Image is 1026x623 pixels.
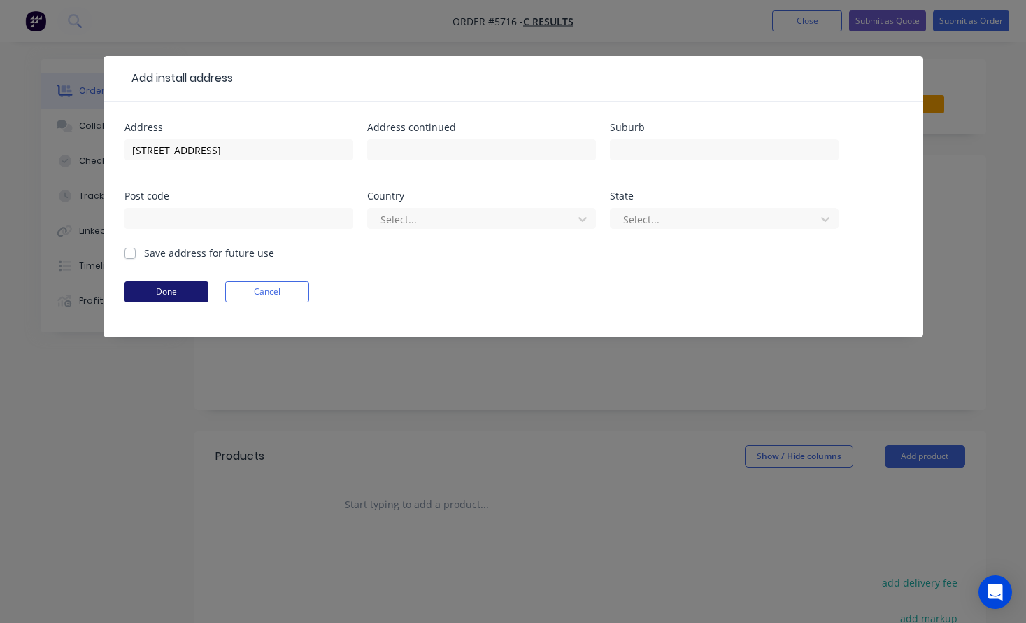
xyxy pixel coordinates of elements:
div: State [610,191,839,201]
div: Suburb [610,122,839,132]
div: Post code [124,191,353,201]
div: Address [124,122,353,132]
div: Country [367,191,596,201]
label: Save address for future use [144,246,274,260]
div: Address continued [367,122,596,132]
div: Add install address [124,70,233,87]
button: Done [124,281,208,302]
div: Open Intercom Messenger [978,575,1012,609]
button: Cancel [225,281,309,302]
